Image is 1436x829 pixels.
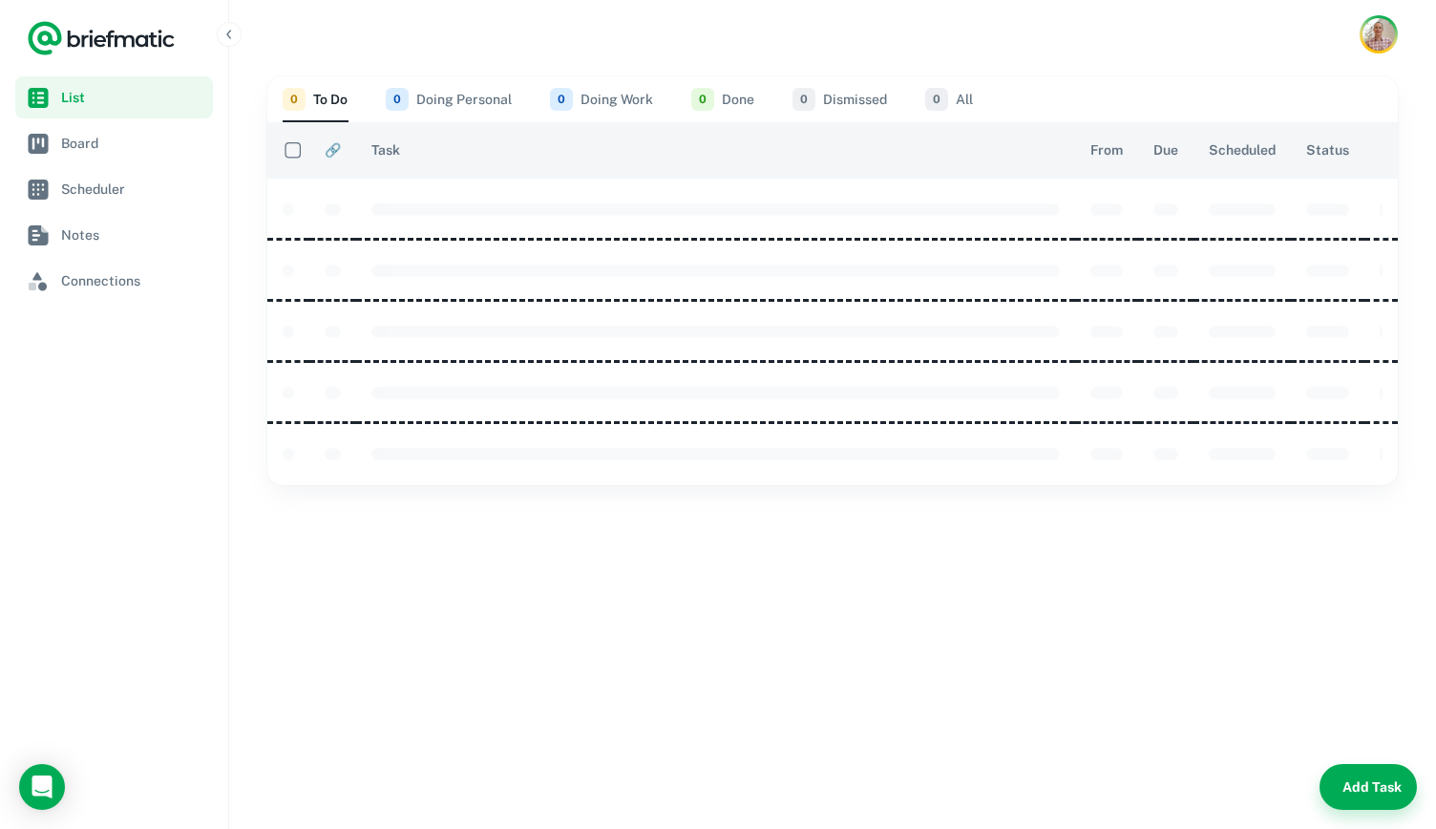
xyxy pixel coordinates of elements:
button: Doing Work [550,76,653,122]
button: All [925,76,973,122]
div: Load Chat [19,764,65,810]
span: Connections [61,270,205,291]
span: From [1090,138,1123,161]
span: 🔗 [325,138,341,161]
span: Due [1153,138,1178,161]
button: Add Task [1320,764,1417,810]
a: Logo [27,19,176,57]
span: Board [61,133,205,154]
span: Task [371,138,400,161]
a: Connections [15,260,213,302]
button: Account button [1360,15,1398,53]
button: To Do [283,76,348,122]
span: Status [1306,138,1349,161]
button: Dismissed [792,76,887,122]
span: 0 [691,88,714,111]
button: Doing Personal [386,76,512,122]
a: Scheduler [15,168,213,210]
a: Notes [15,214,213,256]
a: Board [15,122,213,164]
span: 0 [792,88,815,111]
span: 0 [550,88,573,111]
span: 0 [386,88,409,111]
span: 0 [283,88,306,111]
span: Scheduled [1209,138,1276,161]
span: List [61,87,205,108]
button: Done [691,76,754,122]
span: 0 [925,88,948,111]
a: List [15,76,213,118]
span: Scheduler [61,179,205,200]
span: Notes [61,224,205,245]
img: Rob Mark [1362,18,1395,51]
